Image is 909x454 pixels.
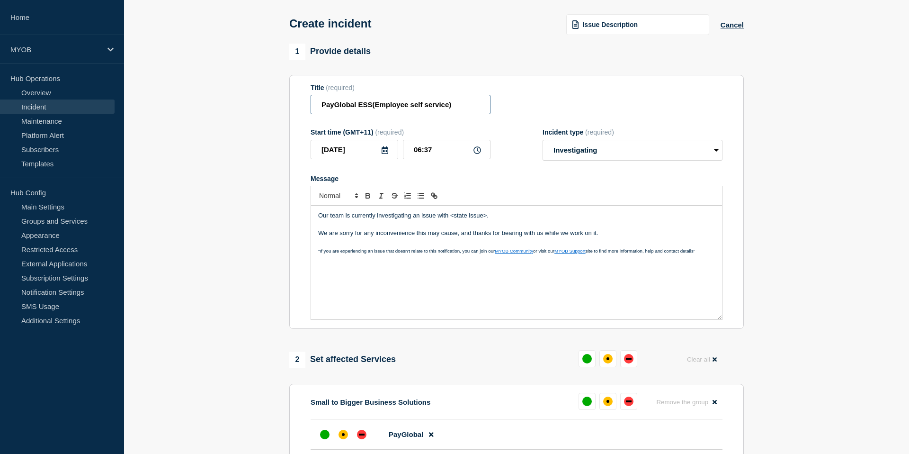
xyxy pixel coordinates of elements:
[599,393,616,410] button: affected
[624,397,633,406] div: down
[572,20,579,29] img: template icon
[311,128,490,136] div: Start time (GMT+11)
[318,248,495,254] span: "If you are experiencing an issue that doesn't relate to this notification, you can join our
[374,190,388,201] button: Toggle italic text
[582,21,638,28] span: Issue Description
[585,128,614,136] span: (required)
[620,350,637,367] button: down
[403,140,490,159] input: HH:MM
[620,393,637,410] button: down
[428,190,441,201] button: Toggle link
[495,248,533,254] a: MYOB Community
[315,190,361,201] span: Font size
[311,398,430,406] p: Small to Bigger Business Solutions
[326,84,355,91] span: (required)
[339,430,348,439] div: affected
[311,84,490,91] div: Title
[582,397,592,406] div: up
[318,211,715,220] p: Our team is currently investigating an issue with <state issue>.
[543,140,722,161] select: Incident type
[357,430,366,439] div: down
[289,44,305,60] span: 1
[533,248,554,254] span: or visit our
[361,190,374,201] button: Toggle bold text
[289,44,371,60] div: Provide details
[721,21,744,29] button: Cancel
[603,354,613,363] div: affected
[582,354,592,363] div: up
[603,397,613,406] div: affected
[599,350,616,367] button: affected
[579,393,596,410] button: up
[624,354,633,363] div: down
[311,206,722,319] div: Message
[375,128,404,136] span: (required)
[289,17,371,30] h1: Create incident
[414,190,428,201] button: Toggle bulleted list
[311,140,398,159] input: YYYY-MM-DD
[401,190,414,201] button: Toggle ordered list
[320,430,330,439] div: up
[543,128,722,136] div: Incident type
[311,175,722,182] div: Message
[389,430,423,438] span: PayGlobal
[318,229,715,237] p: We are sorry for any inconvenience this may cause, and thanks for bearing with us while we work o...
[656,399,708,406] span: Remove the group
[10,45,101,54] p: MYOB
[311,95,490,114] input: Title
[579,350,596,367] button: up
[651,393,722,411] button: Remove the group
[289,352,396,368] div: Set affected Services
[586,248,695,254] span: site to find more information, help and contact details"
[388,190,401,201] button: Toggle strikethrough text
[554,248,586,254] a: MYOB Support
[289,352,305,368] span: 2
[681,350,722,369] button: Clear all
